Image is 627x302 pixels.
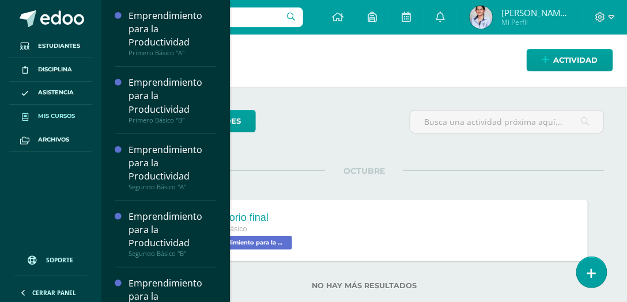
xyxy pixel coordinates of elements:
[129,143,216,191] a: Emprendimiento para la ProductividadSegundo Básico "A"
[38,41,80,51] span: Estudiantes
[129,76,216,124] a: Emprendimiento para la ProductividadPrimero Básico "B"
[129,49,216,57] div: Primero Básico "A"
[194,236,292,250] span: Emprendimiento para la Productividad 'A'
[501,7,571,18] span: [PERSON_NAME] de [PERSON_NAME]
[9,128,92,152] a: Archivos
[129,210,216,258] a: Emprendimiento para la ProductividadSegundo Básico "B"
[38,112,75,121] span: Mis cursos
[554,49,598,71] span: Actividad
[9,82,92,105] a: Asistencia
[115,35,613,87] h1: Actividades
[194,212,295,224] div: Laboratorio final
[124,281,604,290] label: No hay más resultados
[129,9,216,57] a: Emprendimiento para la ProductividadPrimero Básico "A"
[129,250,216,258] div: Segundo Básico "B"
[38,135,69,144] span: Archivos
[527,49,613,71] a: Actividad
[501,17,571,27] span: Mi Perfil
[325,166,403,176] span: OCTUBRE
[129,183,216,191] div: Segundo Básico "A"
[38,65,72,74] span: Disciplina
[47,256,74,264] span: Soporte
[32,289,76,297] span: Cerrar panel
[410,110,603,133] input: Busca una actividad próxima aquí...
[9,105,92,128] a: Mis cursos
[38,88,74,97] span: Asistencia
[129,143,216,183] div: Emprendimiento para la Productividad
[129,116,216,124] div: Primero Básico "B"
[129,210,216,250] div: Emprendimiento para la Productividad
[470,6,493,29] img: 2f7b6a1dd1a10ecf2c11198932961ac6.png
[14,244,88,273] a: Soporte
[129,9,216,49] div: Emprendimiento para la Productividad
[9,58,92,82] a: Disciplina
[129,76,216,116] div: Emprendimiento para la Productividad
[9,35,92,58] a: Estudiantes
